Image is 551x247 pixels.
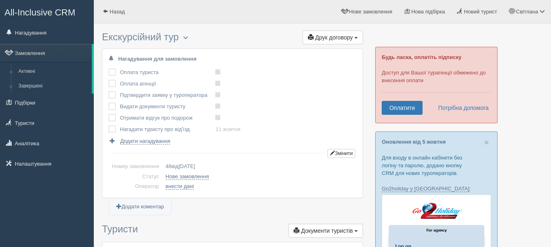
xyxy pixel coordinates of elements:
span: Додати нагадування [120,138,170,144]
a: внести дані [166,183,194,190]
a: Нове замовлення [166,173,209,180]
a: Активні [15,64,92,79]
p: Для входу в онлайн кабінети без логіну та паролю, додано кнопку CRM для нових туроператорів. [382,154,491,177]
a: Go2holiday у [GEOGRAPHIC_DATA] [382,186,469,192]
a: Додати нагадування [108,137,170,145]
span: Назад [110,9,125,15]
a: Завершені [15,79,92,94]
span: Нове замовлення [349,9,392,15]
span: Документи туристів [301,227,353,234]
b: Будь ласка, оплатіть підписку [382,54,461,60]
b: Нагадування для замовлення [118,56,197,62]
td: Оплата туриста [120,67,215,78]
td: Номер замовлення [108,162,162,172]
span: All-Inclusive CRM [4,7,75,17]
div: Доступ для Вашої турагенції обмежено до внесення оплати [375,47,498,123]
h3: Екскурсійний тур [102,32,363,44]
span: Новий турист [464,9,497,15]
span: Друк договору [315,34,353,41]
span: Світлана [516,9,538,15]
td: від [162,162,356,172]
td: Оплата агенції [120,78,215,90]
td: Підтвердити заявку у туроператора [120,90,215,101]
button: Close [484,138,489,146]
h3: Туристи [102,224,363,238]
span: 48 [166,163,171,169]
a: Потрібна допомога [433,101,489,115]
span: × [484,138,489,147]
td: Отримати відгук про подорож [120,112,215,124]
p: : [382,185,491,192]
td: Нагадати туристу про від'їзд [120,124,215,135]
a: Додати коментар [109,199,171,215]
button: Друк договору [303,31,363,44]
td: Статус [108,172,162,182]
td: Видати документи туристу [120,101,215,112]
button: Змінити [328,149,355,158]
span: Нова підбірка [411,9,445,15]
a: 11 жовтня [215,126,240,132]
a: Оновлення від 5 жовтня [382,139,446,145]
a: All-Inclusive CRM [0,0,93,23]
button: Документи туристів [288,224,363,238]
a: Оплатити [382,101,423,115]
span: [DATE] [179,163,195,169]
td: Оператор [108,181,162,192]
